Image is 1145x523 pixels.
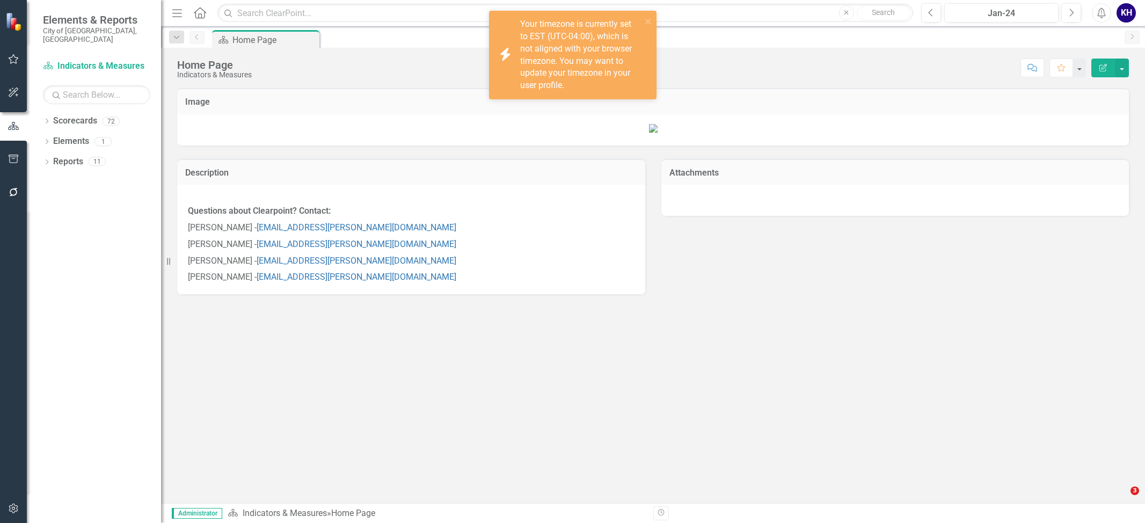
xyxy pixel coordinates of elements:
[43,85,150,104] input: Search Below...
[649,124,658,133] img: Strategic%20Priorities_FINAL%20June%2016%20-%20Page%201.jpg
[645,15,652,27] button: close
[1131,486,1139,495] span: 3
[103,117,120,126] div: 72
[172,508,222,519] span: Administrator
[43,26,150,44] small: City of [GEOGRAPHIC_DATA], [GEOGRAPHIC_DATA]
[188,206,331,216] strong: Questions about Clearpoint? Contact:
[94,137,112,146] div: 1
[944,3,1059,23] button: Jan-24
[53,156,83,168] a: Reports
[43,13,150,26] span: Elements & Reports
[948,7,1055,20] div: Jan-24
[1117,3,1136,23] button: KH
[243,508,327,518] a: Indicators & Measures
[188,236,908,253] p: [PERSON_NAME] -
[43,60,150,72] a: Indicators & Measures
[53,135,89,148] a: Elements
[185,97,1121,107] h3: Image
[257,256,456,266] a: [EMAIL_ADDRESS][PERSON_NAME][DOMAIN_NAME]
[331,508,375,518] div: Home Page
[188,220,908,236] p: [PERSON_NAME] -
[232,33,317,47] div: Home Page
[177,71,252,79] div: Indicators & Measures
[872,8,895,17] span: Search
[669,168,1121,178] h3: Attachments
[257,239,456,249] a: [EMAIL_ADDRESS][PERSON_NAME][DOMAIN_NAME]
[257,272,456,282] a: [EMAIL_ADDRESS][PERSON_NAME][DOMAIN_NAME]
[177,59,252,71] div: Home Page
[217,4,913,23] input: Search ClearPoint...
[1108,486,1134,512] iframe: Intercom live chat
[520,18,641,92] div: Your timezone is currently set to EST (UTC-04:00), which is not aligned with your browser timezon...
[857,5,910,20] button: Search
[89,157,106,166] div: 11
[53,115,97,127] a: Scorecards
[188,253,908,270] p: [PERSON_NAME] -
[228,507,645,520] div: »
[185,168,637,178] h3: Description
[257,222,456,233] a: [EMAIL_ADDRESS][PERSON_NAME][DOMAIN_NAME]
[188,269,908,284] p: [PERSON_NAME] -
[5,12,24,31] img: ClearPoint Strategy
